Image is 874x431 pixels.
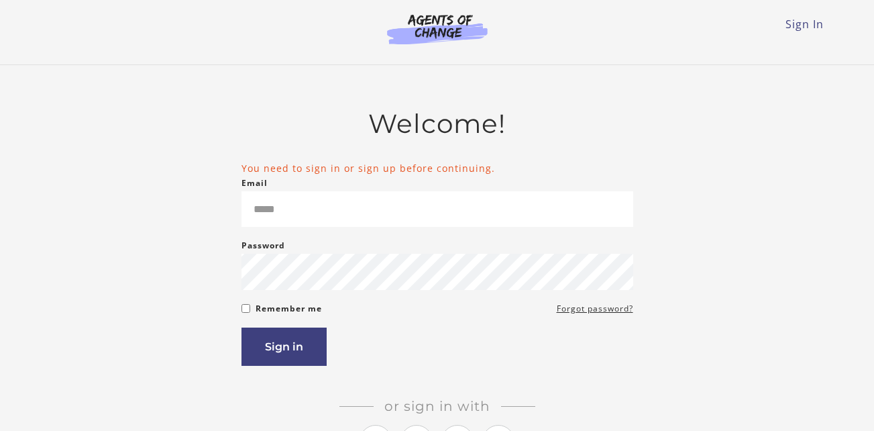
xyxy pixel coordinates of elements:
[241,238,285,254] label: Password
[557,301,633,317] a: Forgot password?
[373,13,502,44] img: Agents of Change Logo
[785,17,824,32] a: Sign In
[241,161,633,175] li: You need to sign in or sign up before continuing.
[256,301,322,317] label: Remember me
[241,328,327,366] button: Sign in
[241,175,268,191] label: Email
[241,108,633,140] h2: Welcome!
[374,398,501,414] span: Or sign in with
